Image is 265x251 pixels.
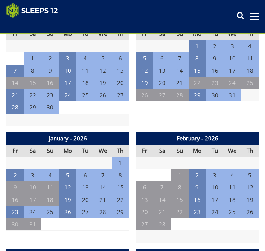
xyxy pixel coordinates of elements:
[112,89,129,102] td: 27
[6,181,24,194] td: 9
[171,65,189,77] td: 14
[171,77,189,89] td: 21
[153,145,171,157] th: Sa
[112,28,129,40] th: Th
[241,145,259,157] th: Th
[24,145,41,157] th: Sa
[24,101,41,114] td: 29
[171,206,189,218] td: 22
[76,145,94,157] th: Tu
[94,52,112,65] td: 5
[59,65,77,77] td: 10
[112,157,129,169] td: 1
[241,194,259,206] td: 19
[41,145,59,157] th: Su
[189,52,206,65] td: 8
[206,169,224,182] td: 3
[206,89,224,102] td: 30
[171,194,189,206] td: 15
[76,181,94,194] td: 13
[6,194,24,206] td: 16
[189,65,206,77] td: 15
[59,169,77,182] td: 5
[206,52,224,65] td: 9
[112,181,129,194] td: 15
[59,52,77,65] td: 3
[41,28,59,40] th: Su
[112,52,129,65] td: 6
[136,194,154,206] td: 13
[224,28,241,40] th: We
[94,89,112,102] td: 26
[224,194,241,206] td: 18
[189,28,206,40] th: Mo
[24,89,41,102] td: 22
[94,206,112,218] td: 28
[59,181,77,194] td: 12
[224,169,241,182] td: 4
[112,206,129,218] td: 29
[241,77,259,89] td: 25
[153,218,171,231] td: 28
[76,65,94,77] td: 11
[153,77,171,89] td: 20
[24,65,41,77] td: 8
[171,52,189,65] td: 7
[94,145,112,157] th: We
[41,101,59,114] td: 30
[76,169,94,182] td: 6
[59,28,77,40] th: Mo
[6,89,24,102] td: 21
[76,28,94,40] th: Tu
[41,52,59,65] td: 2
[224,89,241,102] td: 31
[94,28,112,40] th: We
[224,145,241,157] th: We
[136,132,259,145] th: February - 2026
[206,77,224,89] td: 23
[24,169,41,182] td: 3
[189,89,206,102] td: 29
[153,65,171,77] td: 13
[76,89,94,102] td: 25
[6,132,129,145] th: January - 2026
[241,181,259,194] td: 12
[206,28,224,40] th: Tu
[153,52,171,65] td: 6
[24,77,41,89] td: 15
[41,181,59,194] td: 11
[136,52,154,65] td: 5
[41,206,59,218] td: 25
[112,169,129,182] td: 8
[241,28,259,40] th: Th
[224,181,241,194] td: 11
[6,101,24,114] td: 28
[171,169,189,182] td: 1
[94,77,112,89] td: 19
[41,77,59,89] td: 16
[153,181,171,194] td: 7
[94,169,112,182] td: 7
[206,65,224,77] td: 16
[189,169,206,182] td: 2
[6,206,24,218] td: 23
[224,77,241,89] td: 24
[24,28,41,40] th: Sa
[59,194,77,206] td: 19
[76,52,94,65] td: 4
[189,77,206,89] td: 22
[189,40,206,52] td: 1
[94,181,112,194] td: 14
[153,206,171,218] td: 21
[76,206,94,218] td: 27
[24,218,41,231] td: 31
[41,65,59,77] td: 9
[241,65,259,77] td: 18
[24,206,41,218] td: 24
[224,40,241,52] td: 3
[153,89,171,102] td: 27
[241,40,259,52] td: 4
[171,181,189,194] td: 8
[6,28,24,40] th: Fr
[112,77,129,89] td: 20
